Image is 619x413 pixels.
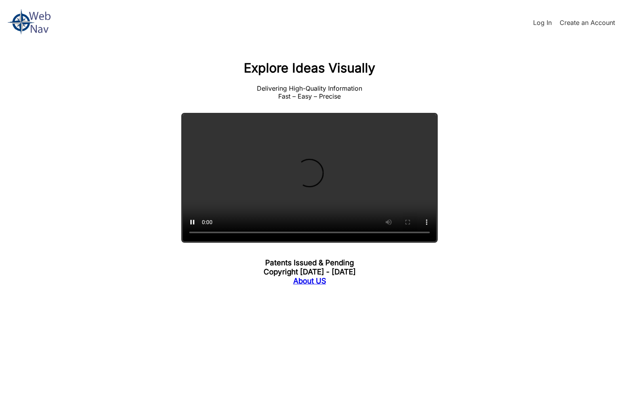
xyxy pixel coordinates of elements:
a: About US [293,276,326,285]
video: Your browser does not support the video tag. [181,113,438,243]
a: Create an Account [560,19,615,27]
a: Log In [533,19,552,27]
img: Your Logo [4,4,51,40]
h3: Patents Issued & Pending Copyright [DATE] - [DATE] [120,258,499,285]
p: Delivering High-Quality Information Fast – Easy – Precise [120,84,499,100]
h1: Explore Ideas Visually [120,60,499,76]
